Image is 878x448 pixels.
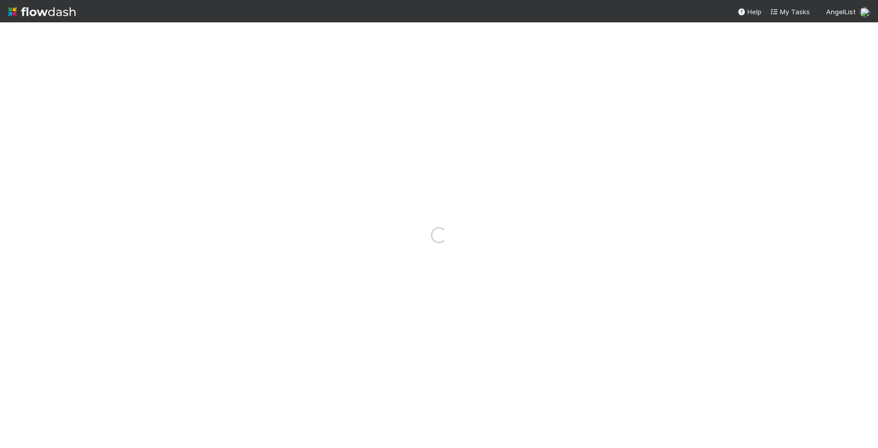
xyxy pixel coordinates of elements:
span: My Tasks [770,8,810,16]
span: AngelList [826,8,856,16]
img: logo-inverted-e16ddd16eac7371096b0.svg [8,3,76,20]
img: avatar_e0ab5a02-4425-4644-8eca-231d5bcccdf4.png [860,7,870,17]
div: Help [737,7,762,17]
a: My Tasks [770,7,810,17]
